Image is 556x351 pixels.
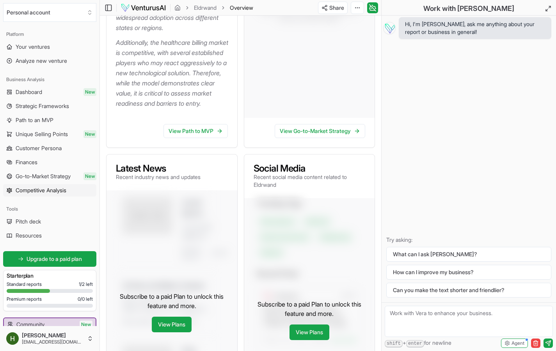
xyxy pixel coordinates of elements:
a: Pitch deck [3,215,96,228]
span: [EMAIL_ADDRESS][DOMAIN_NAME] [22,339,84,345]
span: + for newline [385,339,451,347]
a: Unique Selling PointsNew [3,128,96,140]
p: Subscribe to a paid Plan to unlock this feature and more. [250,300,369,318]
span: Dashboard [16,88,42,96]
button: Select an organization [3,3,96,22]
a: DashboardNew [3,86,96,98]
a: Upgrade to a paid plan [3,251,96,267]
button: [PERSON_NAME][EMAIL_ADDRESS][DOMAIN_NAME] [3,329,96,348]
button: How can I improve my business? [386,265,551,280]
img: ACg8ocJLHqKXdyzoY16KMhrVxrvT4ogBYk_UiokHYSWwEaEn5v933Q=s96-c [6,332,19,345]
img: logo [121,3,166,12]
img: Vera [383,22,396,34]
span: [PERSON_NAME] [22,332,84,339]
div: Platform [3,28,96,41]
h2: Work with [PERSON_NAME] [423,3,514,14]
span: New [83,172,96,180]
span: Upgrade to a paid plan [27,255,82,263]
span: Go-to-Market Strategy [16,172,71,180]
span: 0 / 0 left [78,296,93,302]
span: Premium reports [7,296,42,302]
span: Overview [230,4,253,12]
p: Try asking: [386,236,551,244]
p: Recent social media content related to Eldrwand [254,173,366,189]
span: Agent [512,340,524,346]
a: Customer Persona [3,142,96,154]
kbd: enter [406,340,424,347]
span: Unique Selling Points [16,130,68,138]
h3: Social Media [254,164,366,173]
span: Customer Persona [16,144,62,152]
a: Competitive Analysis [3,184,96,197]
p: Additionally, the healthcare billing market is competitive, with several established players who ... [116,37,231,108]
kbd: shift [385,340,403,347]
button: Agent [501,339,528,348]
a: Go-to-Market StrategyNew [3,170,96,183]
a: Strategic Frameworks [3,100,96,112]
p: Recent industry news and updates [116,173,201,181]
p: Subscribe to a paid Plan to unlock this feature and more. [113,292,231,310]
span: Hi, I'm [PERSON_NAME], ask me anything about your report or business in general! [405,20,545,36]
a: CommunityNew [4,318,96,331]
a: Path to an MVP [3,114,96,126]
button: Can you make the text shorter and friendlier? [386,283,551,298]
span: 1 / 2 left [79,281,93,287]
span: Standard reports [7,281,42,287]
span: New [80,321,92,328]
a: View Plans [152,317,192,332]
nav: breadcrumb [174,4,253,12]
a: Resources [3,229,96,242]
div: Business Analysis [3,73,96,86]
span: Pitch deck [16,218,41,225]
span: Strategic Frameworks [16,102,69,110]
h3: Starter plan [7,272,93,280]
button: Share [318,2,348,14]
span: Competitive Analysis [16,186,66,194]
span: New [83,88,96,96]
span: Finances [16,158,37,166]
a: Your ventures [3,41,96,53]
button: What can I ask [PERSON_NAME]? [386,247,551,262]
span: Your ventures [16,43,50,51]
span: Path to an MVP [16,116,53,124]
a: View Path to MVP [163,124,228,138]
a: View Go-to-Market Strategy [275,124,365,138]
h3: Latest News [116,164,201,173]
a: View Plans [290,324,329,340]
div: Tools [3,203,96,215]
span: Share [329,4,344,12]
a: Analyze new venture [3,55,96,67]
a: Eldrwand [194,4,217,12]
span: Resources [16,232,42,239]
a: Finances [3,156,96,168]
span: Community [16,321,44,328]
span: Analyze new venture [16,57,67,65]
span: New [83,130,96,138]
